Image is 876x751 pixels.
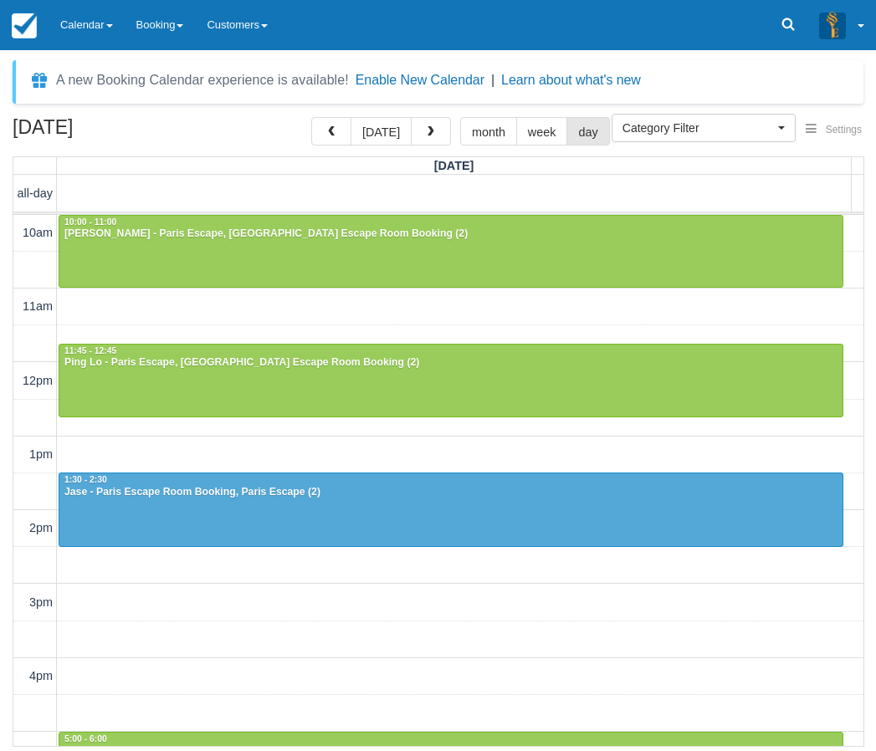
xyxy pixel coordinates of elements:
[59,344,843,417] a: 11:45 - 12:45Ping Lo - Paris Escape, [GEOGRAPHIC_DATA] Escape Room Booking (2)
[59,215,843,289] a: 10:00 - 11:00[PERSON_NAME] - Paris Escape, [GEOGRAPHIC_DATA] Escape Room Booking (2)
[796,118,872,142] button: Settings
[64,217,116,227] span: 10:00 - 11:00
[23,299,53,313] span: 11am
[491,73,494,87] span: |
[566,117,609,146] button: day
[23,374,53,387] span: 12pm
[64,346,116,355] span: 11:45 - 12:45
[501,73,641,87] a: Learn about what's new
[18,186,53,200] span: all-day
[29,669,53,682] span: 4pm
[351,117,412,146] button: [DATE]
[23,226,53,239] span: 10am
[56,70,349,90] div: A new Booking Calendar experience is available!
[64,227,838,241] div: [PERSON_NAME] - Paris Escape, [GEOGRAPHIC_DATA] Escape Room Booking (2)
[12,13,37,38] img: checkfront-main-nav-mini-logo.png
[64,486,838,499] div: Jase - Paris Escape Room Booking, Paris Escape (2)
[64,475,107,484] span: 1:30 - 2:30
[13,117,224,148] h2: [DATE]
[819,12,846,38] img: A3
[64,734,107,743] span: 5:00 - 6:00
[29,447,53,461] span: 1pm
[612,114,796,142] button: Category Filter
[29,521,53,534] span: 2pm
[826,124,862,135] span: Settings
[64,356,838,370] div: Ping Lo - Paris Escape, [GEOGRAPHIC_DATA] Escape Room Booking (2)
[434,159,474,172] span: [DATE]
[356,72,484,89] button: Enable New Calendar
[59,473,843,546] a: 1:30 - 2:30Jase - Paris Escape Room Booking, Paris Escape (2)
[29,595,53,609] span: 3pm
[516,117,568,146] button: week
[460,117,517,146] button: month
[622,120,774,136] span: Category Filter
